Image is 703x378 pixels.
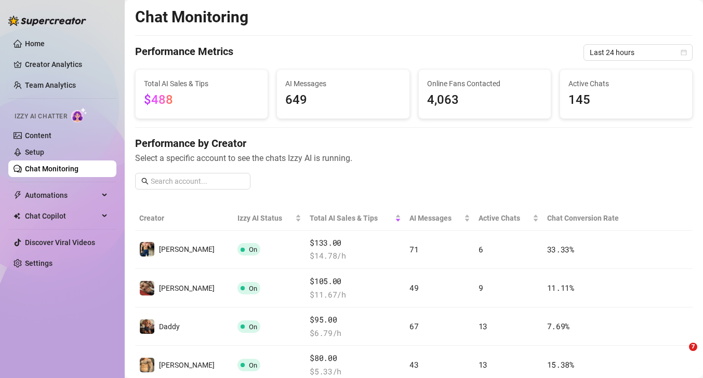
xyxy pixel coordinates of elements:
[310,250,401,262] span: $ 14.78 /h
[479,212,530,224] span: Active Chats
[141,178,149,185] span: search
[14,212,20,220] img: Chat Copilot
[310,289,401,301] span: $ 11.67 /h
[8,16,86,26] img: logo-BBDzfeDw.svg
[135,152,693,165] span: Select a specific account to see the chats Izzy AI is running.
[135,206,233,231] th: Creator
[310,352,401,365] span: $80.00
[547,244,574,254] span: 33.33 %
[159,361,215,369] span: [PERSON_NAME]
[474,206,543,231] th: Active Chats
[543,206,637,231] th: Chat Conversion Rate
[409,321,418,331] span: 67
[409,359,418,370] span: 43
[310,275,401,288] span: $105.00
[135,7,248,27] h2: Chat Monitoring
[237,212,293,224] span: Izzy AI Status
[25,238,95,247] a: Discover Viral Videos
[285,78,401,89] span: AI Messages
[135,44,233,61] h4: Performance Metrics
[249,323,257,331] span: On
[285,90,401,110] span: 649
[427,78,542,89] span: Online Fans Contacted
[159,245,215,253] span: [PERSON_NAME]
[249,246,257,253] span: On
[25,39,45,48] a: Home
[306,206,405,231] th: Total AI Sales & Tips
[310,327,401,340] span: $ 6.79 /h
[140,319,154,334] img: Daddy
[479,244,483,254] span: 6
[310,237,401,249] span: $133.00
[135,136,693,151] h4: Performance by Creator
[479,321,487,331] span: 13
[25,81,76,89] a: Team Analytics
[249,285,257,292] span: On
[140,358,154,372] img: 𝙅𝙊𝙀
[689,343,697,351] span: 7
[25,259,52,267] a: Settings
[159,284,215,292] span: [PERSON_NAME]
[233,206,306,231] th: Izzy AI Status
[409,244,418,254] span: 71
[547,321,570,331] span: 7.69 %
[681,49,687,56] span: calendar
[479,282,483,293] span: 9
[568,90,684,110] span: 145
[547,282,574,293] span: 11.11 %
[310,366,401,378] span: $ 5.33 /h
[427,90,542,110] span: 4,063
[151,176,244,187] input: Search account...
[140,281,154,295] img: Dylan
[405,206,474,231] th: AI Messages
[25,208,99,224] span: Chat Copilot
[249,361,257,369] span: On
[25,131,51,140] a: Content
[14,191,22,199] span: thunderbolt
[25,148,44,156] a: Setup
[590,45,686,60] span: Last 24 hours
[25,56,108,73] a: Creator Analytics
[479,359,487,370] span: 13
[409,212,462,224] span: AI Messages
[71,107,87,123] img: AI Chatter
[310,212,393,224] span: Total AI Sales & Tips
[159,322,180,331] span: Daddy
[668,343,693,368] iframe: Intercom live chat
[144,92,173,107] span: $488
[547,359,574,370] span: 15.38 %
[25,187,99,204] span: Automations
[144,78,259,89] span: Total AI Sales & Tips
[15,112,67,122] span: Izzy AI Chatter
[409,282,418,293] span: 49
[568,78,684,89] span: Active Chats
[310,314,401,326] span: $95.00
[25,165,78,173] a: Chat Monitoring
[140,242,154,256] img: Paul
